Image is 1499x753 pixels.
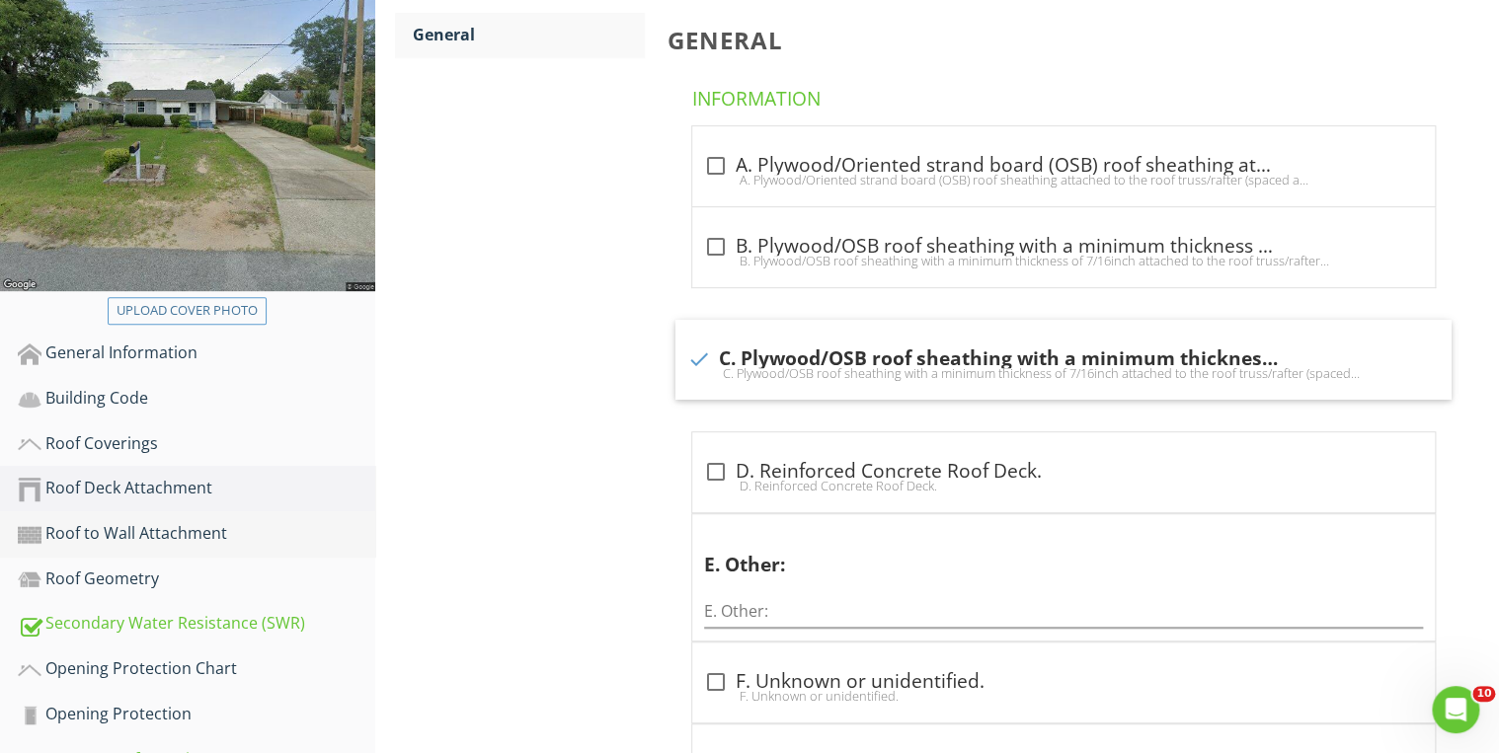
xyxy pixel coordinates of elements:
div: Secondary Water Resistance (SWR) [18,611,375,637]
div: Roof Coverings [18,431,375,457]
div: General [413,23,645,46]
div: B. Plywood/OSB roof sheathing with a minimum thickness of 7/16inch attached to the roof truss/raf... [704,253,1423,268]
div: F. Unknown or unidentified. [704,688,1423,704]
div: Roof Geometry [18,566,375,592]
div: A. Plywood/Oriented strand board (OSB) roof sheathing attached to the roof truss/rafter (spaced a... [704,172,1423,188]
div: E. Other: [704,522,1386,579]
div: D. Reinforced Concrete Roof Deck. [704,478,1423,493]
div: General Information [18,340,375,366]
h4: Information [692,78,1443,112]
input: E. Other: [704,595,1423,628]
div: Opening Protection [18,702,375,727]
div: Upload cover photo [117,301,258,321]
div: Building Code [18,386,375,412]
h3: General [668,27,1467,53]
span: 10 [1472,686,1495,702]
iframe: Intercom live chat [1432,686,1479,733]
div: Opening Protection Chart [18,656,375,682]
button: Upload cover photo [108,297,267,325]
div: C. Plywood/OSB roof sheathing with a minimum thickness of 7/16inch attached to the roof truss/raf... [687,365,1440,381]
div: Roof to Wall Attachment [18,521,375,547]
div: Roof Deck Attachment [18,476,375,501]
